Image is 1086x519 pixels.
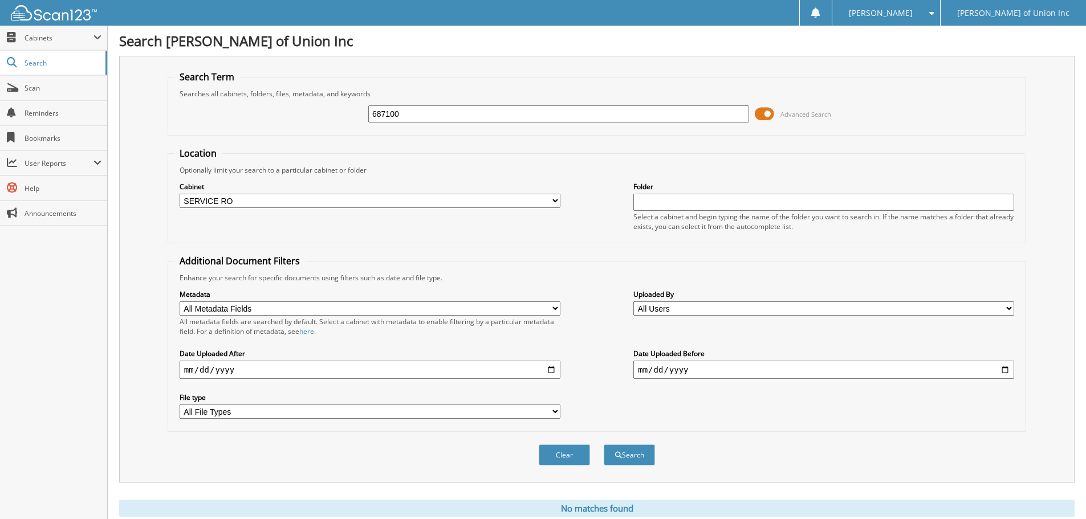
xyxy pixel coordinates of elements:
[174,71,240,83] legend: Search Term
[180,317,560,336] div: All metadata fields are searched by default. Select a cabinet with metadata to enable filtering b...
[174,273,1020,283] div: Enhance your search for specific documents using filters such as date and file type.
[25,33,93,43] span: Cabinets
[180,393,560,402] label: File type
[174,147,222,160] legend: Location
[119,31,1075,50] h1: Search [PERSON_NAME] of Union Inc
[633,289,1014,299] label: Uploaded By
[11,5,97,21] img: scan123-logo-white.svg
[25,133,101,143] span: Bookmarks
[633,361,1014,379] input: end
[604,444,655,465] button: Search
[849,10,913,17] span: [PERSON_NAME]
[180,349,560,358] label: Date Uploaded After
[180,182,560,191] label: Cabinet
[633,212,1014,231] div: Select a cabinet and begin typing the name of the folder you want to search in. If the name match...
[539,444,590,465] button: Clear
[25,158,93,168] span: User Reports
[119,500,1075,517] div: No matches found
[25,58,100,68] span: Search
[25,183,101,193] span: Help
[174,165,1020,175] div: Optionally limit your search to a particular cabinet or folder
[180,361,560,379] input: start
[299,326,314,336] a: here
[174,89,1020,99] div: Searches all cabinets, folders, files, metadata, and keywords
[174,255,306,267] legend: Additional Document Filters
[780,110,831,118] span: Advanced Search
[25,108,101,118] span: Reminders
[25,209,101,218] span: Announcements
[1029,464,1086,519] iframe: Chat Widget
[633,182,1014,191] label: Folder
[180,289,560,299] label: Metadata
[957,10,1069,17] span: [PERSON_NAME] of Union Inc
[633,349,1014,358] label: Date Uploaded Before
[25,83,101,93] span: Scan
